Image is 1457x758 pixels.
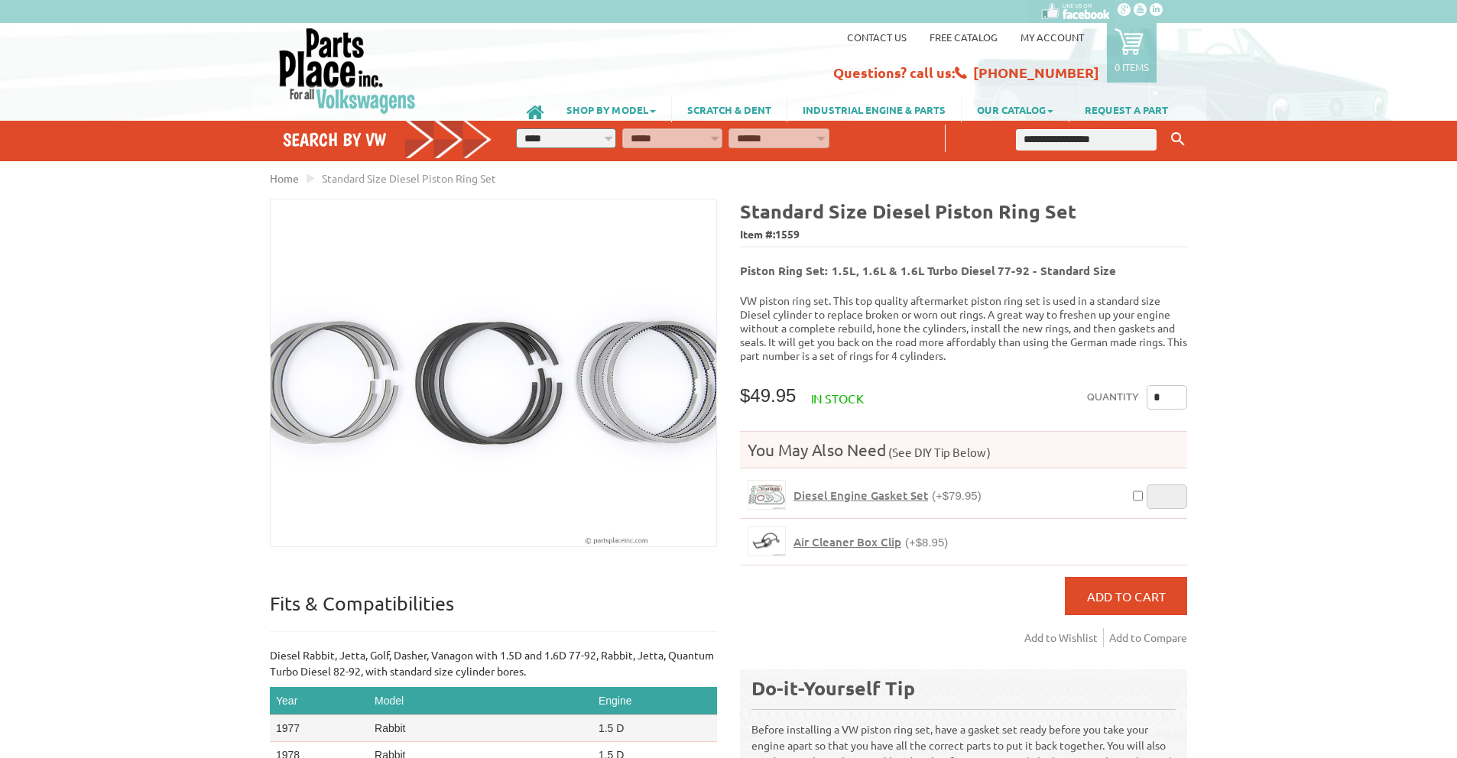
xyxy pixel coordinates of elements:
span: (+$79.95) [932,489,982,502]
td: 1.5 D [592,715,717,742]
a: Air Cleaner Box Clip(+$8.95) [793,535,948,549]
span: In stock [811,390,864,406]
p: VW piston ring set. This top quality aftermarket piston ring set is used in a standard size Diese... [740,293,1187,362]
a: INDUSTRIAL ENGINE & PARTS [787,96,961,122]
th: Year [270,687,368,715]
a: REQUEST A PART [1069,96,1183,122]
th: Engine [592,687,717,715]
a: Add to Compare [1109,628,1187,647]
h4: You May Also Need [740,439,1187,460]
span: 1559 [775,227,800,241]
span: Air Cleaner Box Clip [793,534,901,549]
button: Add to Cart [1065,577,1187,615]
a: SHOP BY MODEL [551,96,671,122]
th: Model [368,687,592,715]
label: Quantity [1087,385,1139,410]
span: (+$8.95) [905,536,948,549]
p: 0 items [1115,60,1149,73]
img: Air Cleaner Box Clip [748,527,785,556]
img: Standard Size Diesel Piston Ring Set [271,199,716,546]
a: 0 items [1107,23,1157,83]
h4: Search by VW [283,128,492,151]
span: $49.95 [740,385,796,406]
b: Piston Ring Set: 1.5L, 1.6L & 1.6L Turbo Diesel 77-92 - Standard Size [740,263,1116,278]
a: My Account [1021,31,1084,44]
img: Diesel Engine Gasket Set [748,481,785,509]
a: Diesel Engine Gasket Set(+$79.95) [793,488,982,503]
a: Contact us [847,31,907,44]
a: Air Cleaner Box Clip [748,526,786,556]
span: Standard Size Diesel Piston Ring Set [322,171,496,185]
p: Diesel Rabbit, Jetta, Golf, Dasher, Vanagon with 1.5D and 1.6D 77-92, Rabbit, Jetta, Quantum Turb... [270,647,717,679]
span: Add to Cart [1087,588,1166,604]
a: SCRATCH & DENT [672,96,787,122]
a: Free Catalog [930,31,998,44]
button: Keyword Search [1167,127,1189,152]
td: Rabbit [368,715,592,742]
a: Home [270,171,299,185]
span: Item #: [740,224,1187,246]
b: Standard Size Diesel Piston Ring Set [740,199,1076,223]
a: Diesel Engine Gasket Set [748,480,786,510]
a: Add to Wishlist [1024,628,1104,647]
p: Fits & Compatibilities [270,591,717,632]
a: OUR CATALOG [962,96,1069,122]
span: (See DIY Tip Below) [886,445,991,459]
img: Parts Place Inc! [277,27,417,115]
b: Do-it-Yourself Tip [751,675,915,700]
td: 1977 [270,715,368,742]
span: Diesel Engine Gasket Set [793,488,928,503]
